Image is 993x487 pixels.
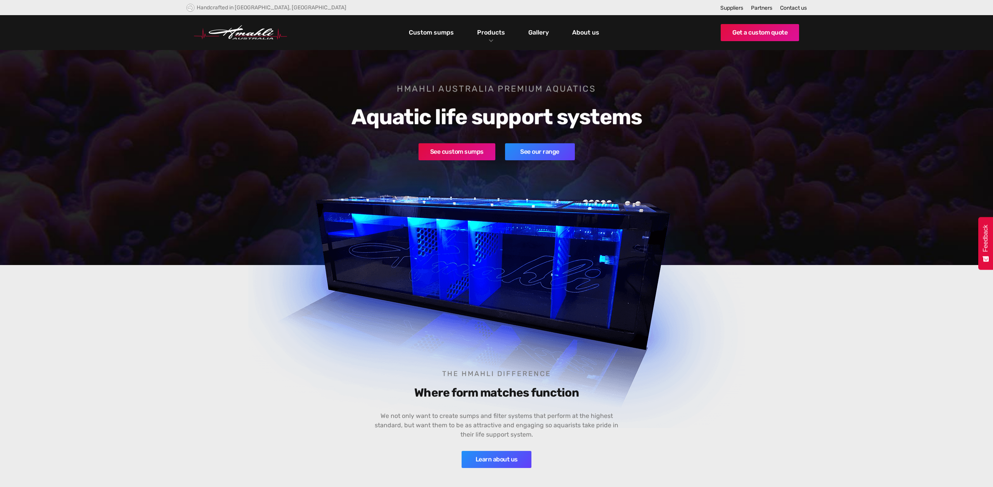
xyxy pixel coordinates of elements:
[780,5,807,11] a: Contact us
[407,26,456,39] a: Custom sumps
[471,15,511,50] div: Products
[526,26,551,39] a: Gallery
[197,4,346,11] div: Handcrafted in [GEOGRAPHIC_DATA], [GEOGRAPHIC_DATA]
[373,386,620,400] h3: Where form matches function
[720,5,743,11] a: Suppliers
[296,83,697,95] h1: Hmahli Australia premium aquatics
[373,370,620,378] h4: The Hmahli difference
[194,25,287,40] img: Hmahli Australia Logo
[419,143,495,160] a: See custom sumps
[721,24,799,41] a: Get a custom quote
[462,451,531,468] a: Learn about us
[373,411,620,439] p: We not only want to create sumps and filter systems that perform at the highest standard, but wan...
[194,25,287,40] a: home
[505,143,575,160] a: See our range
[751,5,772,11] a: Partners
[570,26,601,39] a: About us
[978,217,993,270] button: Feedback - Show survey
[982,225,989,252] span: Feedback
[296,104,697,130] h2: Aquatic life support systems
[248,114,745,428] img: Hmahli custom acrylic sump
[475,27,507,38] a: Products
